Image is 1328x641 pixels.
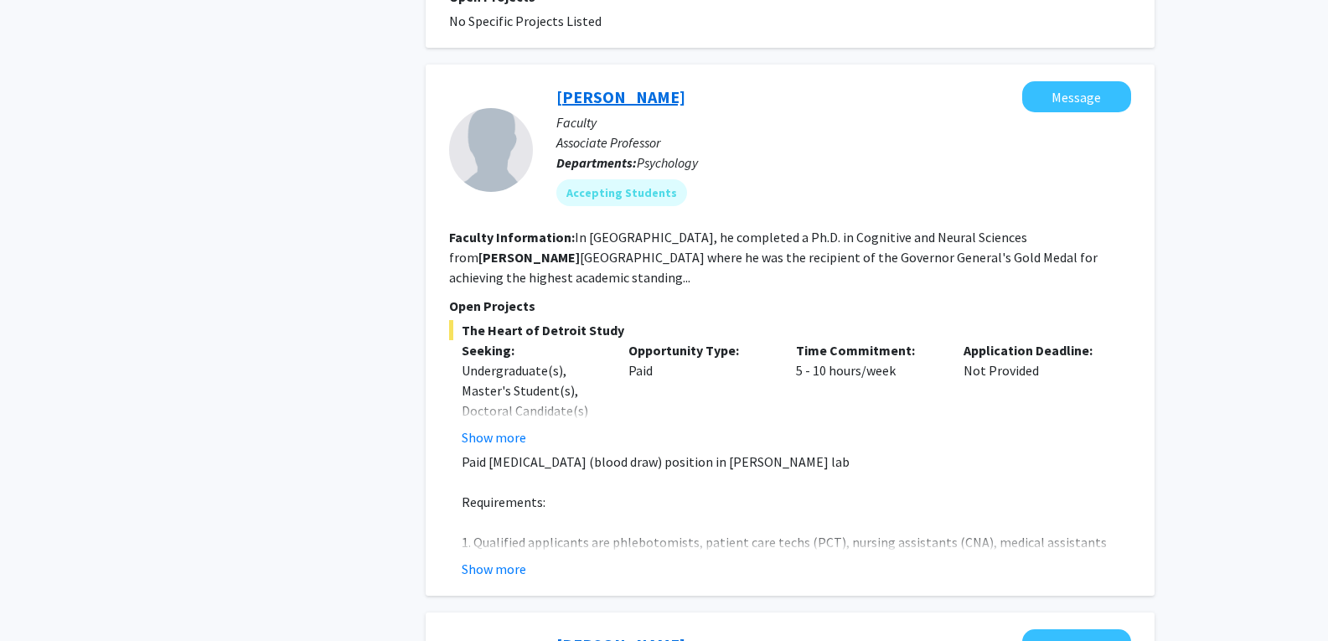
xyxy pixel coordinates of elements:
[449,320,1131,340] span: The Heart of Detroit Study
[449,13,602,29] span: No Specific Projects Listed
[13,566,71,628] iframe: Chat
[462,453,850,470] span: Paid [MEDICAL_DATA] (blood draw) position in [PERSON_NAME] lab
[783,340,951,447] div: 5 - 10 hours/week
[628,340,771,360] p: Opportunity Type:
[616,340,783,447] div: Paid
[449,229,575,246] b: Faculty Information:
[462,340,604,360] p: Seeking:
[556,154,637,171] b: Departments:
[556,179,687,206] mat-chip: Accepting Students
[964,340,1106,360] p: Application Deadline:
[449,296,1131,316] p: Open Projects
[556,86,685,107] a: [PERSON_NAME]
[556,112,1131,132] p: Faculty
[796,340,938,360] p: Time Commitment:
[462,559,526,579] button: Show more
[462,427,526,447] button: Show more
[462,494,545,510] span: Requirements:
[951,340,1119,447] div: Not Provided
[1022,81,1131,112] button: Message Samuele Zilioli
[478,249,580,266] b: [PERSON_NAME]
[556,132,1131,152] p: Associate Professor
[462,360,604,461] div: Undergraduate(s), Master's Student(s), Doctoral Candidate(s) (PhD, MD, DMD, PharmD, etc.)
[449,229,1098,286] fg-read-more: In [GEOGRAPHIC_DATA], he completed a Ph.D. in Cognitive and Neural Sciences from [GEOGRAPHIC_DATA...
[637,154,698,171] span: Psychology
[462,534,1107,571] span: 1. Qualified applicants are phlebotomists, patient care techs (PCT), nursing assistants (CNA), me...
